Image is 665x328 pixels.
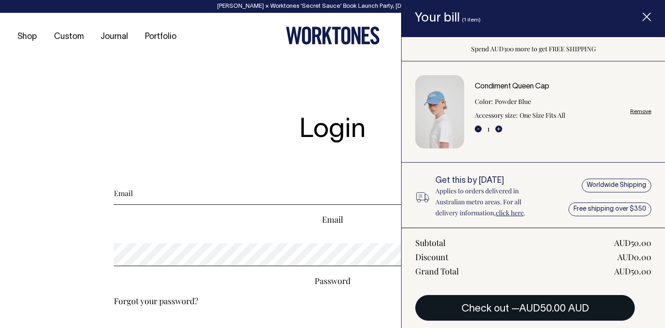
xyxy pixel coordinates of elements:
[50,29,87,44] a: Custom
[475,126,482,132] button: -
[415,295,635,321] button: Check out —AUD50.00 AUD
[114,295,198,306] a: Forgot your password?
[315,275,350,286] label: Password
[415,75,464,148] img: Condiment Queen Cap
[519,304,589,313] span: AUD50.00 AUD
[617,251,651,262] div: AUD0.00
[462,17,481,22] span: (1 item)
[97,29,132,44] a: Journal
[14,29,41,44] a: Shop
[114,182,551,205] input: Email
[614,237,651,248] div: AUD50.00
[322,214,343,225] label: Email
[520,110,565,121] dd: One Size Fits All
[141,29,180,44] a: Portfolio
[435,186,544,219] p: Applies to orders delivered in Australian metro areas. For all delivery information, .
[415,251,448,262] div: Discount
[496,208,524,217] a: click here
[475,96,493,107] dt: Color:
[495,96,531,107] dd: Powder Blue
[475,83,549,90] a: Condiment Queen Cap
[415,266,459,277] div: Grand Total
[435,176,544,186] h6: Get this by [DATE]
[471,44,596,53] span: Spend AUD300 more to get FREE SHIPPING
[415,237,445,248] div: Subtotal
[114,116,551,145] h1: Login
[475,110,518,121] dt: Accessory size:
[614,266,651,277] div: AUD50.00
[630,109,651,115] a: Remove
[9,3,656,10] div: [PERSON_NAME] × Worktones ‘Secret Sauce’ Book Launch Party, [DATE]. .
[495,126,502,132] button: +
